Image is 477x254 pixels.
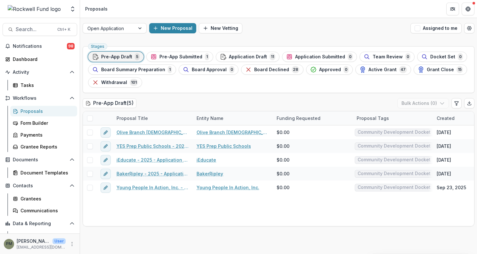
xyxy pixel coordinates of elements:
[85,5,108,12] div: Proposals
[353,111,433,125] div: Proposal Tags
[149,23,196,33] button: New Proposal
[6,242,12,246] div: Patrick Moreno-Covington
[83,98,136,108] h2: Pre-App Draft ( 5 )
[368,67,397,72] span: Active Grant
[16,26,53,32] span: Search...
[20,233,72,240] div: Dashboard
[20,131,72,138] div: Payments
[20,207,72,214] div: Communications
[117,129,189,136] a: Olive Branch [DEMOGRAPHIC_DATA] Family Services - 2025 - Application Request Form - Education
[68,240,76,248] button: More
[3,93,77,103] button: Open Workflows
[229,54,267,60] span: Application Draft
[20,108,72,114] div: Proposals
[117,143,189,149] a: YES Prep Public Schools - 2025 - Application Request Form - Education
[3,41,77,51] button: Notifications98
[399,66,407,73] span: 47
[10,106,77,116] a: Proposals
[433,115,458,122] div: Created
[10,80,77,90] a: Tasks
[101,80,127,85] span: Withdrawal
[292,66,299,73] span: 28
[405,53,410,60] span: 0
[277,184,289,191] span: $0.00
[197,184,259,191] a: Young People In Action, Inc.
[277,170,289,177] span: $0.00
[3,155,77,165] button: Open Documents
[10,130,77,140] a: Payments
[117,157,189,163] a: iEducate - 2025 - Application Request Form - Education
[193,111,273,125] div: Entity Name
[83,4,110,13] nav: breadcrumb
[20,143,72,150] div: Grantee Reports
[277,157,289,163] span: $0.00
[427,67,454,72] span: Grant Close
[88,64,176,75] button: Board Summary Preparation1
[446,3,459,15] button: Partners
[101,141,111,151] button: edit
[117,170,189,177] a: BakerRipley - 2025 - Application Request Form - Education
[451,98,462,108] button: Edit table settings
[20,120,72,126] div: Form Builder
[10,205,77,216] a: Communications
[410,23,462,33] button: Assigned to me
[437,129,451,136] div: [DATE]
[179,64,238,75] button: Board Approval0
[56,26,72,33] div: Ctrl + K
[146,52,213,62] button: Pre-App Submitted1
[430,54,455,60] span: Docket Set
[20,169,72,176] div: Document Templates
[13,96,67,101] span: Workflows
[458,53,463,60] span: 0
[254,67,289,72] span: Board Declined
[67,43,75,49] span: 98
[457,66,463,73] span: 15
[13,70,67,75] span: Activity
[10,193,77,204] a: Grantees
[168,66,172,73] span: 1
[117,184,189,191] a: Young People In Action, Inc. - 2025 - Application Request Form - Education
[277,129,289,136] span: $0.00
[135,53,140,60] span: 5
[277,143,289,149] span: $0.00
[101,127,111,138] button: edit
[91,44,104,49] span: Stages
[306,64,353,75] button: Approved0
[464,98,474,108] button: Export table data
[273,111,353,125] div: Funding Requested
[101,67,165,72] span: Board Summary Preparation
[17,244,66,250] p: [EMAIL_ADDRESS][DOMAIN_NAME]
[229,66,234,73] span: 0
[344,66,349,73] span: 0
[273,115,324,122] div: Funding Requested
[360,52,415,62] button: Team Review0
[192,67,227,72] span: Board Approval
[68,3,77,15] button: Open entity switcher
[13,157,67,163] span: Documents
[13,56,72,63] div: Dashboard
[88,77,142,88] button: Withdrawal101
[101,155,111,165] button: edit
[464,23,474,33] button: Open table manager
[437,184,466,191] div: Sep 23, 2025
[101,169,111,179] button: edit
[10,118,77,128] a: Form Builder
[13,221,67,226] span: Data & Reporting
[13,183,67,189] span: Contacts
[113,115,152,122] div: Proposal Title
[295,54,345,60] span: Application Submitted
[3,218,77,229] button: Open Data & Reporting
[437,170,451,177] div: [DATE]
[17,238,50,244] p: [PERSON_NAME][GEOGRAPHIC_DATA]
[414,64,467,75] button: Grant Close15
[353,115,393,122] div: Proposal Tags
[113,111,193,125] div: Proposal Title
[319,67,341,72] span: Approved
[355,64,411,75] button: Active Grant47
[373,54,403,60] span: Team Review
[8,5,61,13] img: Rockwell Fund logo
[53,238,66,244] p: User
